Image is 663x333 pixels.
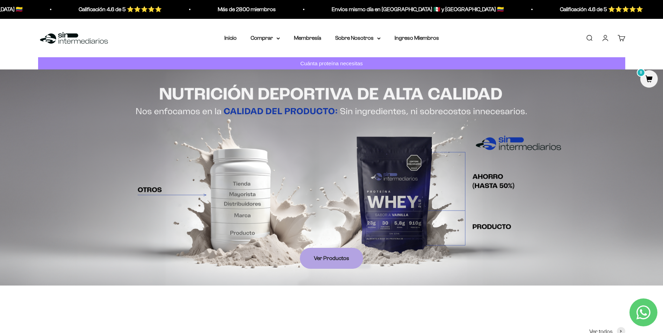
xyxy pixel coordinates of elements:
a: Ingreso Miembros [395,35,439,41]
p: Más de 2800 miembros [215,5,273,14]
a: Ver Productos [300,248,363,269]
p: Cuánta proteína necesitas [298,59,365,68]
a: Membresía [294,35,321,41]
a: Cuánta proteína necesitas [38,57,625,69]
p: Calificación 4.6 de 5 ⭐️⭐️⭐️⭐️⭐️ [557,5,640,14]
p: Envios mismo día en [GEOGRAPHIC_DATA] 🇲🇽 y [GEOGRAPHIC_DATA] 🇨🇴 [329,5,501,14]
summary: Sobre Nosotros [335,34,381,43]
mark: 0 [637,68,645,77]
p: Calificación 4.6 de 5 ⭐️⭐️⭐️⭐️⭐️ [76,5,159,14]
a: 0 [640,76,658,83]
summary: Comprar [251,34,280,43]
a: Inicio [224,35,237,41]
